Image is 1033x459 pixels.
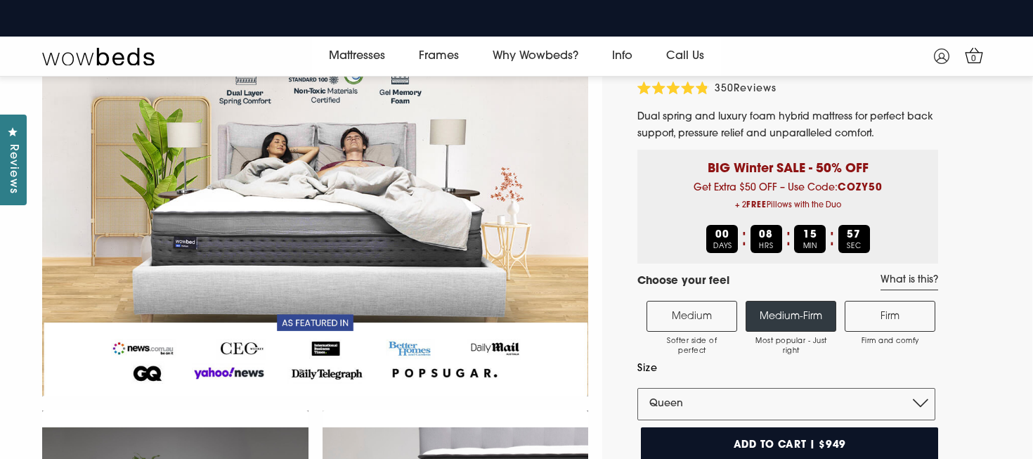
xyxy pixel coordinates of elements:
[961,43,986,67] a: 0
[595,37,649,76] a: Info
[402,37,476,76] a: Frames
[637,82,777,98] div: 350Reviews
[312,37,402,76] a: Mattresses
[648,150,928,179] p: BIG Winter SALE - 50% OFF
[4,144,22,194] span: Reviews
[847,230,861,240] b: 57
[838,183,883,193] b: COZY50
[654,337,729,356] span: Softer side of perfect
[803,230,817,240] b: 15
[734,84,777,94] span: Reviews
[715,230,729,240] b: 00
[648,183,928,214] span: Get Extra $50 OFF – Use Code:
[637,274,729,290] h4: Choose your feel
[746,301,836,332] label: Medium-Firm
[715,84,734,94] span: 350
[648,197,928,214] span: + 2 Pillows with the Duo
[852,337,928,347] span: Firm and comfy
[967,52,981,66] span: 0
[647,301,737,332] label: Medium
[637,360,935,377] label: Size
[753,337,829,356] span: Most popular - Just right
[42,46,155,66] img: Wow Beds Logo
[845,301,935,332] label: Firm
[706,225,738,253] div: DAYS
[751,225,782,253] div: HRS
[476,37,595,76] a: Why Wowbeds?
[838,225,870,253] div: SEC
[746,202,766,209] b: FREE
[794,225,826,253] div: MIN
[881,274,938,290] a: What is this?
[637,112,933,139] span: Dual spring and luxury foam hybrid mattress for perfect back support, pressure relief and unparal...
[649,37,721,76] a: Call Us
[759,230,773,240] b: 08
